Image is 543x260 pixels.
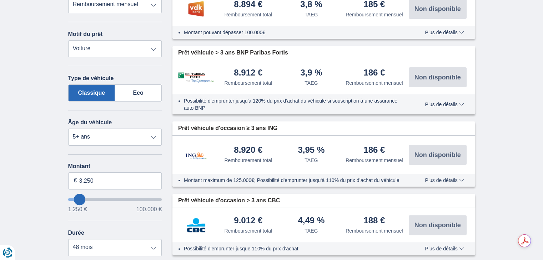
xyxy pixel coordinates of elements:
[409,215,467,235] button: Non disponible
[178,49,288,57] span: Prêt véhicule > 3 ans BNP Paribas Fortis
[419,177,469,183] button: Plus de détails
[74,177,77,185] span: €
[178,72,214,83] img: pret personnel BNP Paribas Fortis
[414,152,461,158] span: Non disponible
[305,11,318,18] div: TAEG
[346,157,403,164] div: Remboursement mensuel
[346,79,403,87] div: Remboursement mensuel
[425,102,464,107] span: Plus de détails
[234,146,262,155] div: 8.920 €
[224,157,272,164] div: Remboursement total
[68,84,115,102] label: Classique
[136,207,162,212] span: 100.000 €
[68,163,162,170] label: Montant
[425,246,464,251] span: Plus de détails
[68,207,87,212] span: 1.250 €
[184,97,404,111] li: Possibilité d'emprunter jusqu'à 120% du prix d'achat du véhicule si souscription à une assurance ...
[409,67,467,87] button: Non disponible
[425,30,464,35] span: Plus de détails
[224,11,272,18] div: Remboursement total
[409,145,467,165] button: Non disponible
[419,30,469,35] button: Plus de détails
[115,84,162,102] label: Eco
[234,216,262,226] div: 9.012 €
[68,198,162,201] input: wantToBorrow
[300,68,322,78] div: 3,9 %
[419,102,469,107] button: Plus de détails
[305,79,318,87] div: TAEG
[363,68,385,78] div: 186 €
[419,246,469,251] button: Plus de détails
[184,29,404,36] li: Montant pouvant dépasser 100.000€
[346,11,403,18] div: Remboursement mensuel
[68,119,112,126] label: Âge du véhicule
[178,124,277,132] span: Prêt véhicule d'occasion ≥ 3 ans ING
[363,216,385,226] div: 188 €
[425,178,464,183] span: Plus de détails
[363,146,385,155] div: 186 €
[234,68,262,78] div: 8.912 €
[414,74,461,80] span: Non disponible
[298,146,325,155] div: 3,95 %
[68,75,114,82] label: Type de véhicule
[224,79,272,87] div: Remboursement total
[305,227,318,234] div: TAEG
[184,177,404,184] li: Montant maximum de 125.000€; Possibilité d'emprunter jusqu‘à 110% du prix d’achat du véhicule
[414,222,461,228] span: Non disponible
[305,157,318,164] div: TAEG
[224,227,272,234] div: Remboursement total
[346,227,403,234] div: Remboursement mensuel
[298,216,325,226] div: 4,49 %
[178,197,280,205] span: Prêt véhicule d'occasion > 3 ans CBC
[178,216,214,234] img: pret personnel CBC
[68,230,84,236] label: Durée
[68,31,103,37] label: Motif du prêt
[184,245,404,252] li: Possibilité d'emprunter jusque 110% du prix d'achat
[178,143,214,167] img: pret personnel ING
[414,6,461,12] span: Non disponible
